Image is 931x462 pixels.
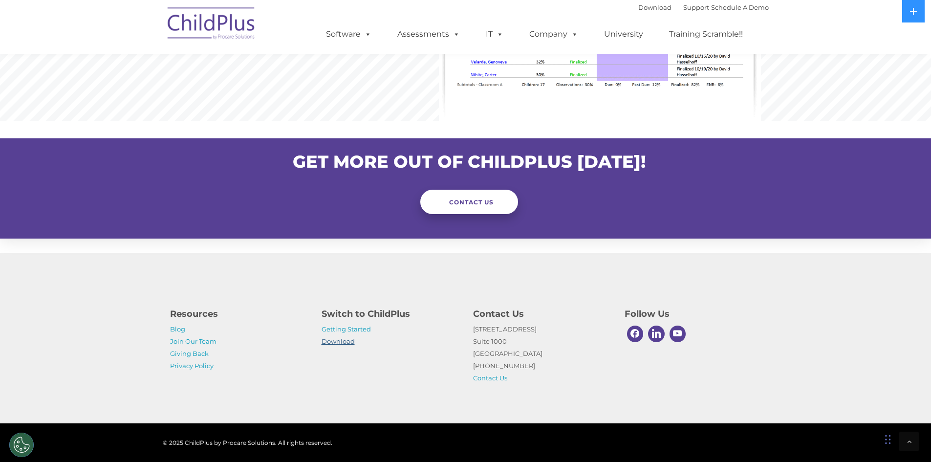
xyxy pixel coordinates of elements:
a: Privacy Policy [170,362,214,370]
p: [STREET_ADDRESS] Suite 1000 [GEOGRAPHIC_DATA] [PHONE_NUMBER] [473,323,610,384]
a: Software [316,24,381,44]
a: Youtube [667,323,689,345]
img: ChildPlus by Procare Solutions [163,0,260,49]
h4: Switch to ChildPlus [322,307,458,321]
div: Drag [885,425,891,454]
a: Company [520,24,588,44]
a: Getting Started [322,325,371,333]
a: University [594,24,653,44]
span: CONTACT US [449,198,494,206]
a: Giving Back [170,350,209,357]
a: Assessments [388,24,470,44]
a: Contact Us [473,374,507,382]
a: Linkedin [646,323,667,345]
h4: Follow Us [625,307,761,321]
h4: Resources [170,307,307,321]
a: Join Our Team [170,337,217,345]
a: Support [683,3,709,11]
a: IT [476,24,513,44]
a: CONTACT US [420,190,518,214]
a: Download [638,3,671,11]
a: Download [322,337,355,345]
iframe: Chat Widget [771,356,931,462]
h4: Contact Us [473,307,610,321]
a: Facebook [625,323,646,345]
a: Training Scramble!! [659,24,753,44]
span: © 2025 ChildPlus by Procare Solutions. All rights reserved. [163,439,332,446]
font: | [638,3,769,11]
a: Schedule A Demo [711,3,769,11]
button: Cookies Settings [9,433,34,457]
a: Blog [170,325,185,333]
h2: Get More Out Of ChildPlus [DATE]! [7,151,931,173]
